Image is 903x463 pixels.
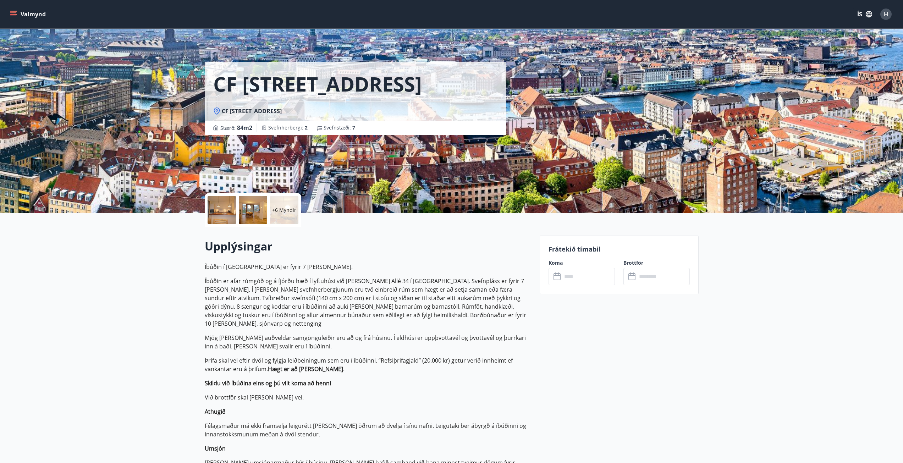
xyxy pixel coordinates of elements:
p: Þrífa skal vel eftir dvöl og fylgja leiðbeiningum sem eru í íbúðinni. “Refsiþrifagjald” (20.000 k... [205,356,531,373]
span: 7 [352,124,355,131]
p: Íbúðin er afar rúmgóð og á fjórðu hæð í lyftuhúsi við [PERSON_NAME] Allé 34 í [GEOGRAPHIC_DATA]. ... [205,277,531,328]
button: H [877,6,894,23]
strong: Skildu við íbúðina eins og þú vilt koma að henni [205,379,331,387]
button: ÍS [853,8,876,21]
p: +6 Myndir [272,206,296,214]
strong: Umsjón [205,445,226,452]
span: Svefnstæði : [324,124,355,131]
label: Brottför [623,259,690,266]
p: Við brottför skal [PERSON_NAME] vel. [205,393,531,402]
h1: CF [STREET_ADDRESS] [213,70,422,97]
span: 2 [305,124,308,131]
span: H [884,10,888,18]
strong: Athugið [205,408,226,415]
span: CF [STREET_ADDRESS] [222,107,282,115]
span: 84 m2 [237,124,252,132]
h2: Upplýsingar [205,238,531,254]
p: Frátekið tímabil [549,244,690,254]
p: Félagsmaður má ekki framselja leigurétt [PERSON_NAME] öðrum að dvelja í sínu nafni. Leigutaki ber... [205,421,531,439]
p: Íbúðin í [GEOGRAPHIC_DATA] er fyrir 7 [PERSON_NAME]. [205,263,531,271]
button: menu [9,8,49,21]
span: Svefnherbergi : [268,124,308,131]
label: Koma [549,259,615,266]
p: Mjög [PERSON_NAME] auðveldar samgönguleiðir eru að og frá húsinu. Í eldhúsi er uppþvottavél og þv... [205,334,531,351]
span: Stærð : [220,123,252,132]
strong: Hægt er að [PERSON_NAME] [268,365,343,373]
